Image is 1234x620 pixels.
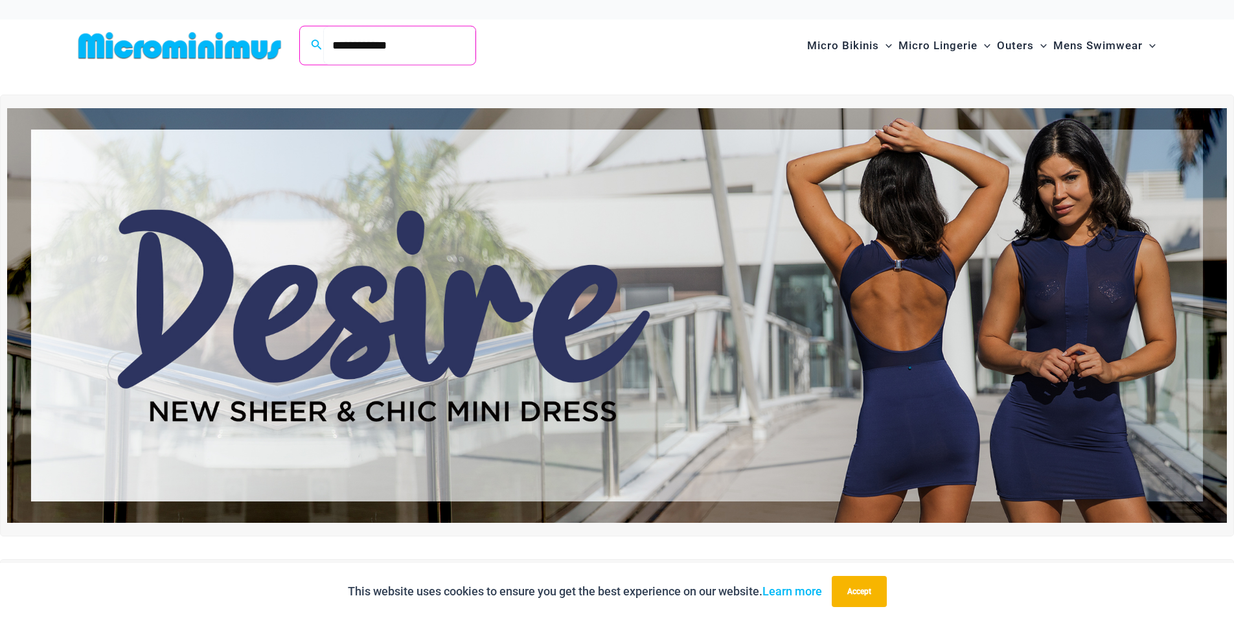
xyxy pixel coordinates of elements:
[802,24,1161,67] nav: Site Navigation
[879,29,892,62] span: Menu Toggle
[807,29,879,62] span: Micro Bikinis
[311,38,323,54] a: Search icon link
[1143,29,1156,62] span: Menu Toggle
[1053,29,1143,62] span: Mens Swimwear
[1034,29,1047,62] span: Menu Toggle
[997,29,1034,62] span: Outers
[898,29,977,62] span: Micro Lingerie
[994,26,1050,65] a: OutersMenu ToggleMenu Toggle
[348,582,822,601] p: This website uses cookies to ensure you get the best experience on our website.
[977,29,990,62] span: Menu Toggle
[804,26,895,65] a: Micro BikinisMenu ToggleMenu Toggle
[895,26,994,65] a: Micro LingerieMenu ToggleMenu Toggle
[832,576,887,607] button: Accept
[762,584,822,598] a: Learn more
[7,108,1227,523] img: Desire me Navy Dress
[73,31,286,60] img: MM SHOP LOGO FLAT
[1050,26,1159,65] a: Mens SwimwearMenu ToggleMenu Toggle
[323,27,475,65] input: Search Submit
